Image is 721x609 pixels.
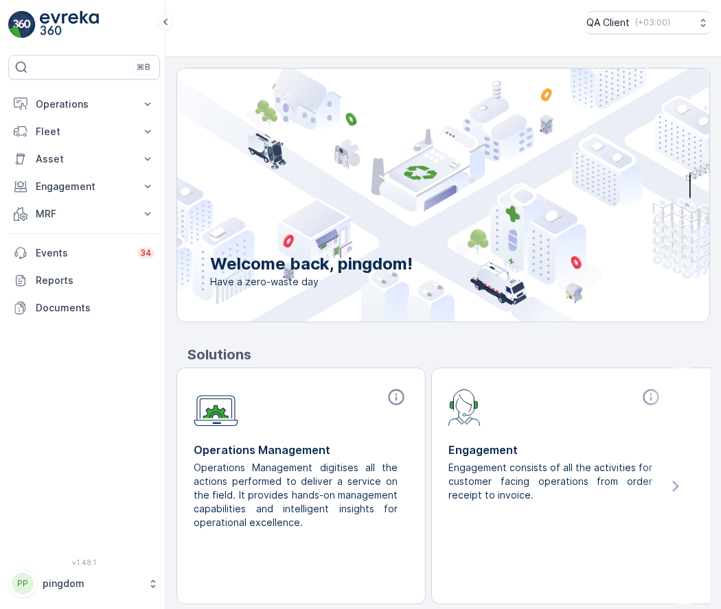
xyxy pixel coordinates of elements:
[36,301,154,315] p: Documents
[8,173,160,200] button: Engagement
[448,442,663,458] p: Engagement
[36,180,133,193] p: Engagement
[140,248,152,259] p: 34
[36,246,129,260] p: Events
[115,69,709,322] img: city illustration
[448,387,481,426] img: module-icon
[36,152,133,166] p: Asset
[8,294,160,322] a: Documents
[8,239,160,267] a: Events34
[187,344,710,365] p: Solutions
[137,62,150,73] p: ⌘B
[36,274,154,287] p: Reports
[635,17,670,28] p: ( +03:00 )
[586,11,710,34] button: QA Client(+03:00)
[8,11,36,38] img: logo
[8,200,160,228] button: MRF
[194,387,238,427] img: module-icon
[36,207,133,221] p: MRF
[8,569,160,598] button: PPpingdom
[8,91,160,118] button: Operations
[36,97,133,111] p: Operations
[210,275,413,289] span: Have a zero-waste day
[586,16,630,29] p: QA Client
[40,11,99,38] img: logo_light-DOdMpM7g.png
[8,558,160,566] span: v 1.48.1
[210,253,413,275] p: Welcome back, pingdom!
[448,461,652,502] p: Engagement consists of all the activities for customer facing operations from order receipt to in...
[43,577,141,590] p: pingdom
[12,573,34,595] div: PP
[194,442,409,458] p: Operations Management
[8,145,160,173] button: Asset
[8,267,160,294] a: Reports
[36,125,133,139] p: Fleet
[194,461,398,529] p: Operations Management digitises all the actions performed to deliver a service on the field. It p...
[8,118,160,145] button: Fleet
